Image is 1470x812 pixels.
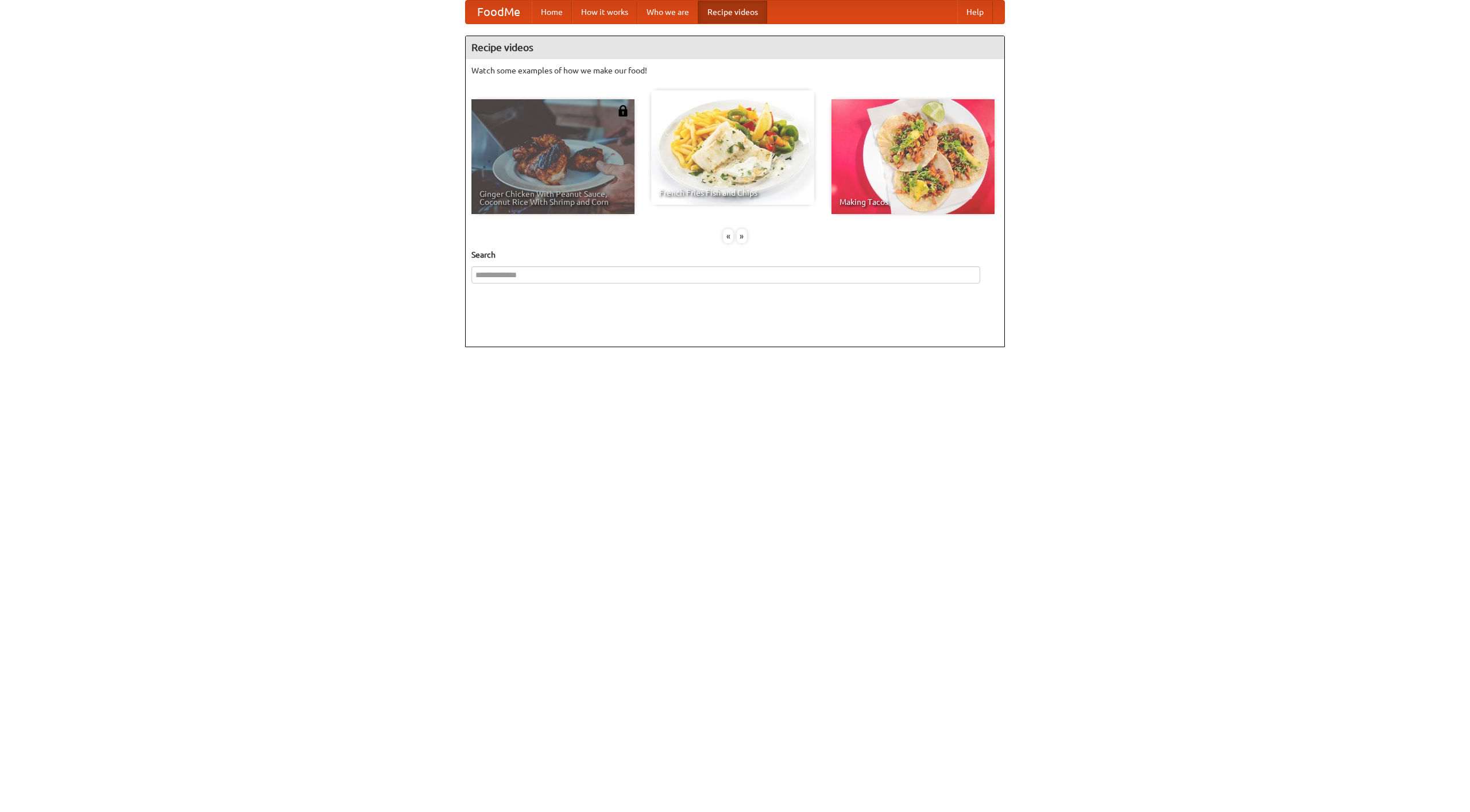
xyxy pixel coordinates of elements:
a: Making Tacos [831,99,995,214]
img: 483408.png [617,105,629,116]
h5: Search [471,249,999,261]
span: Making Tacos [840,198,987,206]
p: Watch some examples of how we make our food! [471,65,999,76]
a: Who we are [637,1,698,24]
a: French Fries Fish and Chips [651,90,814,205]
a: Home [532,1,572,24]
div: » [737,229,747,243]
a: FoodMe [466,1,532,24]
div: « [723,229,733,243]
span: French Fries Fish and Chips [659,189,806,197]
a: Help [957,1,993,24]
a: How it works [572,1,637,24]
a: Recipe videos [698,1,767,24]
h4: Recipe videos [466,36,1004,59]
